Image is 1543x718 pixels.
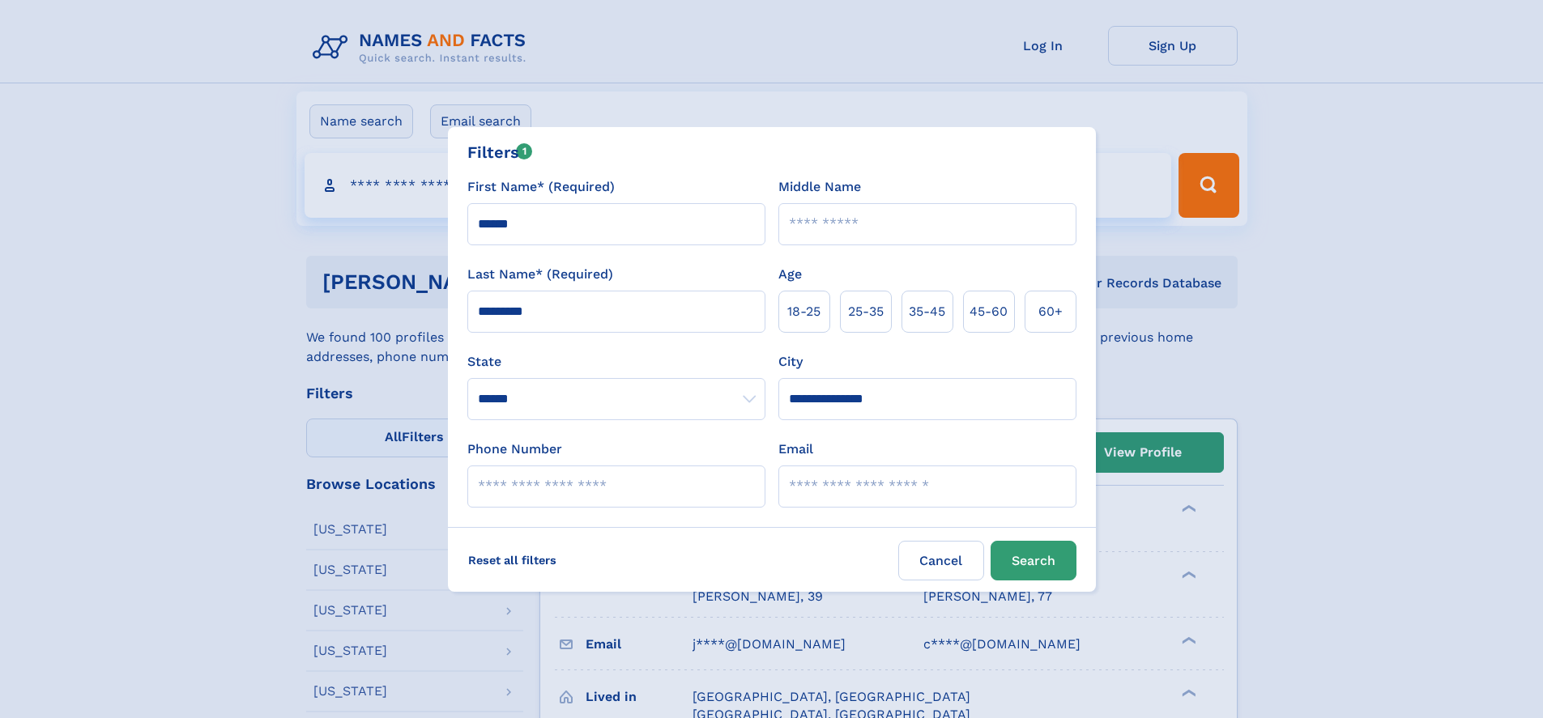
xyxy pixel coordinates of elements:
label: Middle Name [778,177,861,197]
span: 45‑60 [970,302,1008,321]
button: Search [991,541,1076,580]
label: Phone Number [467,440,562,459]
div: Filters [467,140,533,164]
label: Email [778,440,813,459]
label: Last Name* (Required) [467,265,613,284]
span: 25‑35 [848,302,884,321]
label: Reset all filters [458,541,567,580]
span: 60+ [1038,302,1063,321]
label: Cancel [898,541,984,580]
span: 18‑25 [787,302,821,321]
label: City [778,352,803,372]
label: State [467,352,765,372]
label: Age [778,265,802,284]
span: 35‑45 [909,302,945,321]
label: First Name* (Required) [467,177,615,197]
